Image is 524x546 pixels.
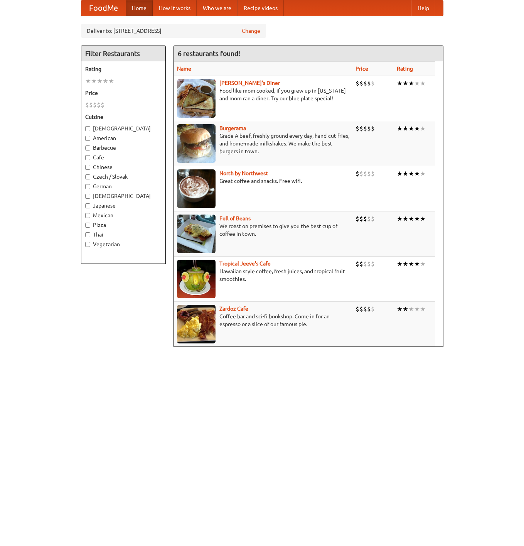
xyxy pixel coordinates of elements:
[177,215,216,253] img: beans.jpg
[85,165,90,170] input: Chinese
[363,215,367,223] li: $
[414,79,420,88] li: ★
[403,260,408,268] li: ★
[85,77,91,85] li: ★
[242,27,260,35] a: Change
[85,134,162,142] label: American
[403,169,408,178] li: ★
[85,183,162,190] label: German
[356,124,359,133] li: $
[414,305,420,313] li: ★
[177,222,349,238] p: We roast on premises to give you the best cup of coffee in town.
[356,169,359,178] li: $
[81,46,165,61] h4: Filter Restaurants
[420,305,426,313] li: ★
[371,169,375,178] li: $
[403,215,408,223] li: ★
[178,50,240,57] ng-pluralize: 6 restaurants found!
[177,177,349,185] p: Great coffee and snacks. Free wifi.
[108,77,114,85] li: ★
[403,79,408,88] li: ★
[85,213,90,218] input: Mexican
[359,124,363,133] li: $
[363,260,367,268] li: $
[85,232,90,237] input: Thai
[420,260,426,268] li: ★
[420,215,426,223] li: ★
[177,124,216,163] img: burgerama.jpg
[359,169,363,178] li: $
[85,173,162,181] label: Czech / Slovak
[367,215,371,223] li: $
[85,101,89,109] li: $
[85,203,90,208] input: Japanese
[85,174,90,179] input: Czech / Slovak
[403,305,408,313] li: ★
[81,0,126,16] a: FoodMe
[219,260,271,267] a: Tropical Jeeve's Cafe
[408,79,414,88] li: ★
[85,126,90,131] input: [DEMOGRAPHIC_DATA]
[414,169,420,178] li: ★
[85,223,90,228] input: Pizza
[85,89,162,97] h5: Price
[85,240,162,248] label: Vegetarian
[85,125,162,132] label: [DEMOGRAPHIC_DATA]
[367,169,371,178] li: $
[359,215,363,223] li: $
[101,101,104,109] li: $
[177,87,349,102] p: Food like mom cooked, if you grew up in [US_STATE] and mom ran a diner. Try our blue plate special!
[126,0,153,16] a: Home
[81,24,266,38] div: Deliver to: [STREET_ADDRESS]
[85,154,162,161] label: Cafe
[397,79,403,88] li: ★
[408,305,414,313] li: ★
[97,101,101,109] li: $
[371,124,375,133] li: $
[219,125,246,131] b: Burgerama
[103,77,108,85] li: ★
[356,215,359,223] li: $
[219,80,280,86] a: [PERSON_NAME]'s Diner
[356,79,359,88] li: $
[356,66,368,72] a: Price
[177,260,216,298] img: jeeves.jpg
[219,170,268,176] a: North by Northwest
[85,163,162,171] label: Chinese
[177,79,216,118] img: sallys.jpg
[219,306,248,312] a: Zardoz Cafe
[363,124,367,133] li: $
[367,260,371,268] li: $
[85,202,162,210] label: Japanese
[359,79,363,88] li: $
[397,305,403,313] li: ★
[85,136,90,141] input: American
[89,101,93,109] li: $
[367,305,371,313] li: $
[177,169,216,208] img: north.jpg
[85,145,90,150] input: Barbecue
[397,169,403,178] li: ★
[85,155,90,160] input: Cafe
[177,132,349,155] p: Grade A beef, freshly ground every day, hand-cut fries, and home-made milkshakes. We make the bes...
[356,260,359,268] li: $
[85,242,90,247] input: Vegetarian
[408,124,414,133] li: ★
[403,124,408,133] li: ★
[97,77,103,85] li: ★
[177,313,349,328] p: Coffee bar and sci-fi bookshop. Come in for an espresso or a slice of our famous pie.
[371,215,375,223] li: $
[85,113,162,121] h5: Cuisine
[420,169,426,178] li: ★
[363,79,367,88] li: $
[85,194,90,199] input: [DEMOGRAPHIC_DATA]
[363,169,367,178] li: $
[397,124,403,133] li: ★
[85,65,162,73] h5: Rating
[408,169,414,178] li: ★
[219,215,251,221] a: Full of Beans
[85,192,162,200] label: [DEMOGRAPHIC_DATA]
